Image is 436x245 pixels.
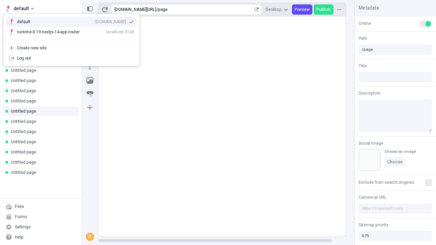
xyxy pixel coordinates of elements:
[14,4,29,13] span: default
[3,14,140,40] div: Suggestions
[387,159,403,165] span: Choose
[87,233,93,240] div: A
[11,149,74,155] div: Untitled page
[359,90,380,96] span: Description
[11,119,74,124] div: Untitled page
[3,3,36,14] button: Select site
[11,170,74,175] div: Untitled page
[359,194,386,200] span: Canonical URL
[11,98,74,104] div: Untitled page
[359,179,414,185] span: Exclude from search engines
[84,61,96,73] button: Text
[84,88,96,100] button: Button
[266,7,282,12] span: Desktop
[316,7,331,12] span: Publish
[292,4,312,15] button: Preview
[11,109,74,114] div: Untitled page
[95,19,126,24] div: [DOMAIN_NAME]
[15,224,31,230] div: Settings
[106,29,134,35] div: localhost:3100
[11,88,74,94] div: Untitled page
[158,7,253,12] div: page
[314,4,333,15] button: Publish
[11,129,74,134] div: Untitled page
[15,234,24,240] div: Help
[359,63,367,69] span: Title
[359,222,388,228] span: Sitemap priority
[17,19,41,24] div: default
[385,149,416,154] div: Choose an image
[11,78,74,83] div: Untitled page
[84,74,96,86] button: Image
[114,7,156,12] div: [URL][DOMAIN_NAME]
[263,4,291,15] button: Desktop
[11,139,74,145] div: Untitled page
[11,160,74,165] div: Untitled page
[295,7,310,12] span: Preview
[15,204,24,209] div: Files
[359,203,432,214] input: https://makeswift.com
[156,7,158,12] div: /
[11,68,74,73] div: Untitled page
[385,157,405,167] button: Choose
[359,20,371,27] span: Online
[359,140,383,146] span: Social Image
[17,29,80,35] div: runtime-0.19-nextjs-14-app-router
[15,214,27,219] div: Forms
[359,35,367,42] span: Path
